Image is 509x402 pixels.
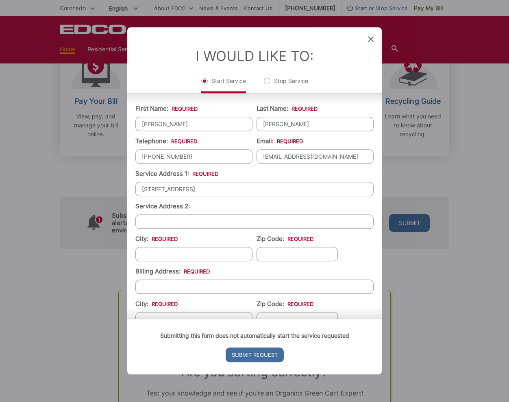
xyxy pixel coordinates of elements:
[264,77,308,93] label: Stop Service
[135,105,198,112] label: First Name:
[226,348,284,363] input: Submit Request
[135,300,178,308] label: City:
[196,48,313,64] label: I Would Like To:
[135,203,190,210] label: Service Address 2:
[257,138,303,145] label: Email:
[160,332,349,339] strong: Submitting this form does not automatically start the service requested
[257,105,318,112] label: Last Name:
[201,77,246,93] label: Start Service
[135,170,218,177] label: Service Address 1:
[135,268,210,275] label: Billing Address:
[257,300,313,308] label: Zip Code:
[257,235,313,243] label: Zip Code:
[135,235,178,243] label: City:
[135,138,197,145] label: Telephone:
